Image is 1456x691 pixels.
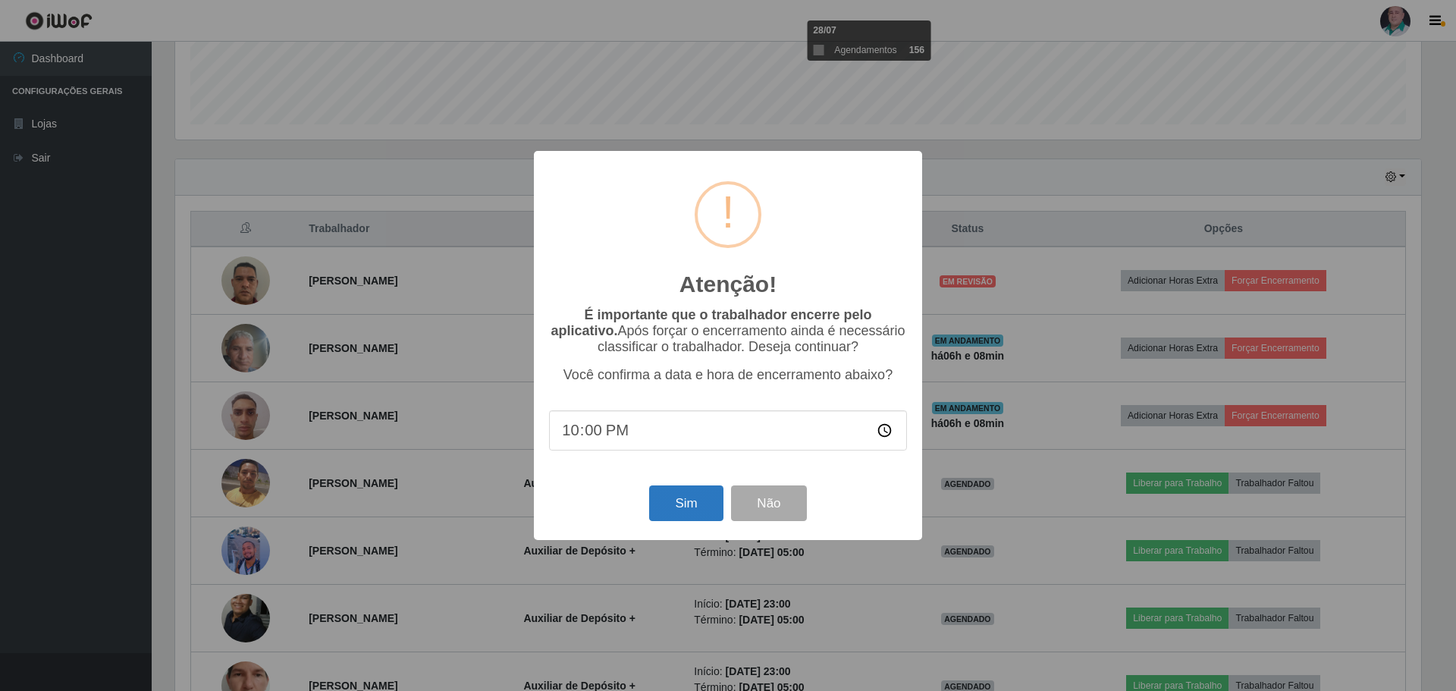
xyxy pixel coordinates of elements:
[549,367,907,383] p: Você confirma a data e hora de encerramento abaixo?
[731,485,806,521] button: Não
[549,307,907,355] p: Após forçar o encerramento ainda é necessário classificar o trabalhador. Deseja continuar?
[649,485,723,521] button: Sim
[551,307,871,338] b: É importante que o trabalhador encerre pelo aplicativo.
[679,271,777,298] h2: Atenção!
